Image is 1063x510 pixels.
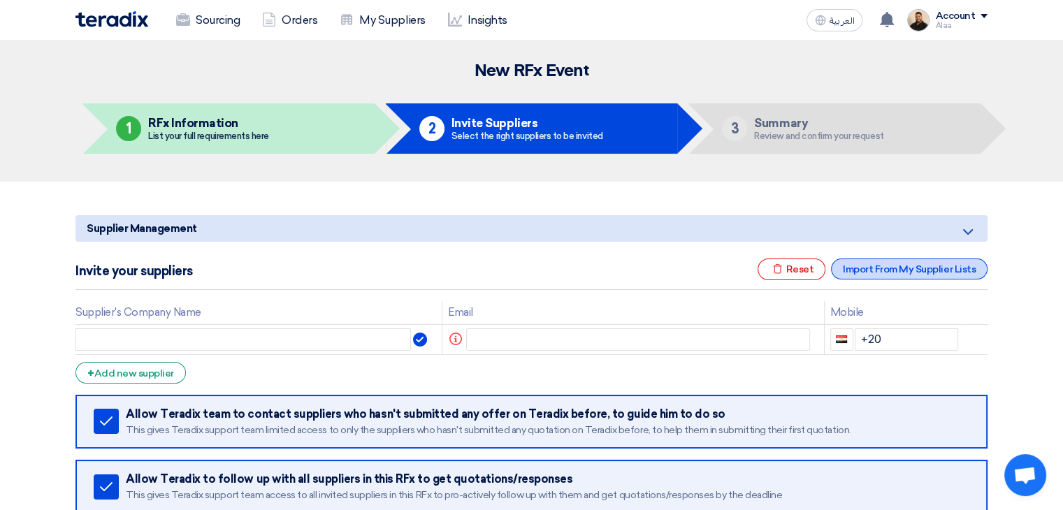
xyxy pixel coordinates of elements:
div: Allow Teradix to follow up with all suppliers in this RFx to get quotations/responses [126,472,968,486]
a: Sourcing [165,5,251,36]
div: Account [935,10,975,22]
div: 2 [419,116,444,141]
div: Add new supplier [75,362,186,384]
th: Mobile [824,301,964,324]
a: Insights [437,5,519,36]
div: Review and confirm your request [754,131,883,140]
a: My Suppliers [328,5,436,36]
div: Open chat [1004,454,1046,496]
div: List your full requirements here [148,131,269,140]
div: 3 [722,116,747,141]
input: Supplier Name [75,328,411,351]
div: This gives Teradix support team access to all invited suppliers in this RFx to pro-actively follo... [126,489,968,502]
div: This gives Teradix support team limited access to only the suppliers who hasn't submitted any quo... [126,424,968,437]
img: Teradix logo [75,11,148,27]
th: Email [442,301,824,324]
h2: New RFx Event [75,61,988,81]
img: MAA_1717931611039.JPG [907,9,930,31]
h5: RFx Information [148,117,269,129]
img: Verified Account [413,333,427,347]
a: Orders [251,5,328,36]
h5: Supplier Management [75,215,988,242]
span: + [87,367,94,380]
input: Enter phone number [855,328,959,351]
h5: Invite Suppliers [451,117,603,129]
button: العربية [807,9,862,31]
div: 1 [116,116,141,141]
div: Select the right suppliers to be invited [451,131,603,140]
th: Supplier's Company Name [75,301,442,324]
div: Reset [758,258,826,280]
input: Email [466,328,811,351]
h5: Invite your suppliers [75,264,193,278]
div: Alaa [935,22,988,29]
div: Import From My Supplier Lists [831,258,988,279]
h5: Summary [754,117,883,129]
div: Allow Teradix team to contact suppliers who hasn't submitted any offer on Teradix before, to guid... [126,407,968,421]
span: العربية [829,16,854,26]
